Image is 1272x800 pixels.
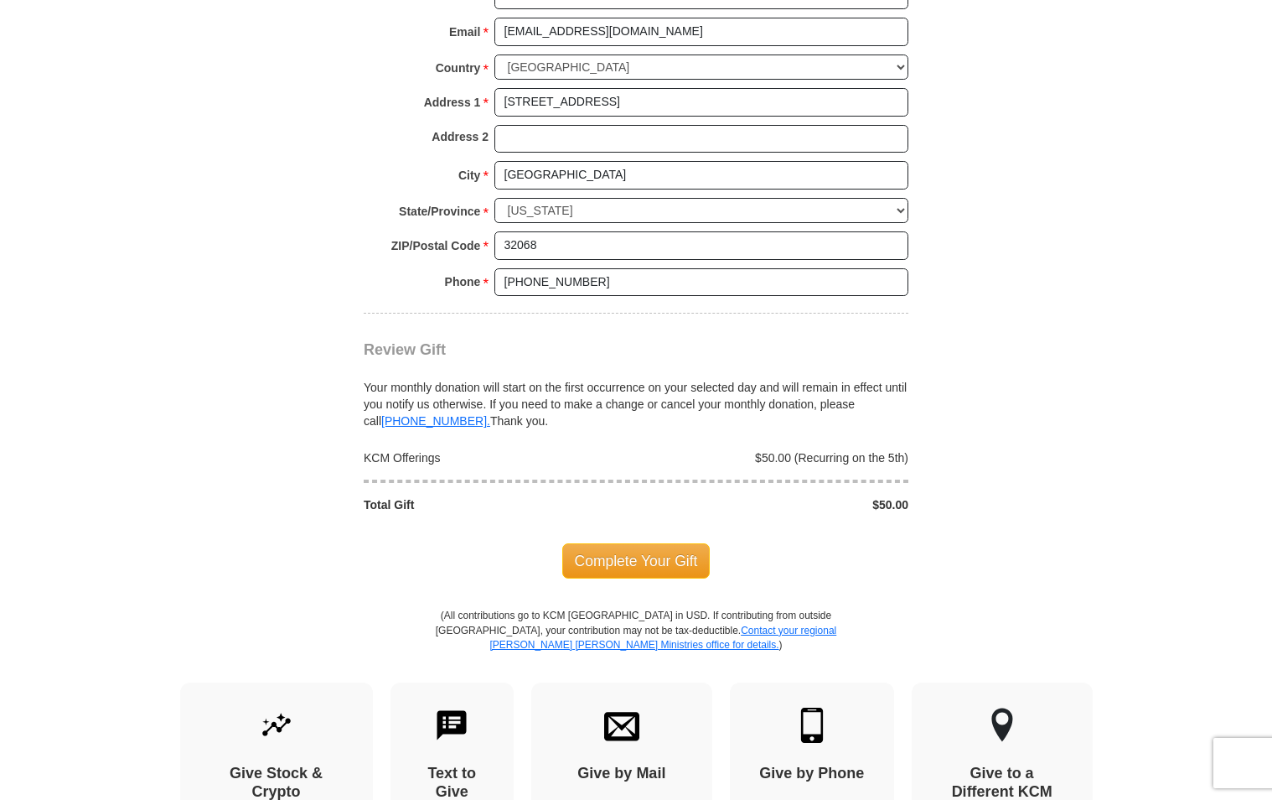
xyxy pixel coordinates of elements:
div: $50.00 [636,496,918,513]
a: Contact your regional [PERSON_NAME] [PERSON_NAME] Ministries office for details. [489,625,836,651]
h4: Give by Mail [561,765,683,783]
p: (All contributions go to KCM [GEOGRAPHIC_DATA] in USD. If contributing from outside [GEOGRAPHIC_D... [435,609,837,682]
strong: Country [436,56,481,80]
span: Complete Your Gift [562,543,711,579]
strong: Phone [445,270,481,294]
img: text-to-give.svg [434,708,469,743]
img: other-region [990,708,1014,743]
strong: Email [449,20,480,44]
strong: City [458,164,480,187]
a: [PHONE_NUMBER]. [381,414,490,428]
strong: State/Province [399,200,480,223]
span: Review Gift [364,341,446,358]
strong: ZIP/Postal Code [391,234,481,257]
strong: Address 2 [432,125,489,148]
div: Total Gift [355,496,637,513]
strong: Address 1 [424,91,481,114]
img: give-by-stock.svg [259,708,294,743]
span: $50.00 (Recurring on the 5th) [755,451,908,465]
h4: Give by Phone [759,765,865,783]
div: KCM Offerings [355,449,637,466]
img: envelope.svg [604,708,639,743]
div: Your monthly donation will start on the first occurrence on your selected day and will remain in ... [364,359,908,429]
img: mobile.svg [794,708,830,743]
